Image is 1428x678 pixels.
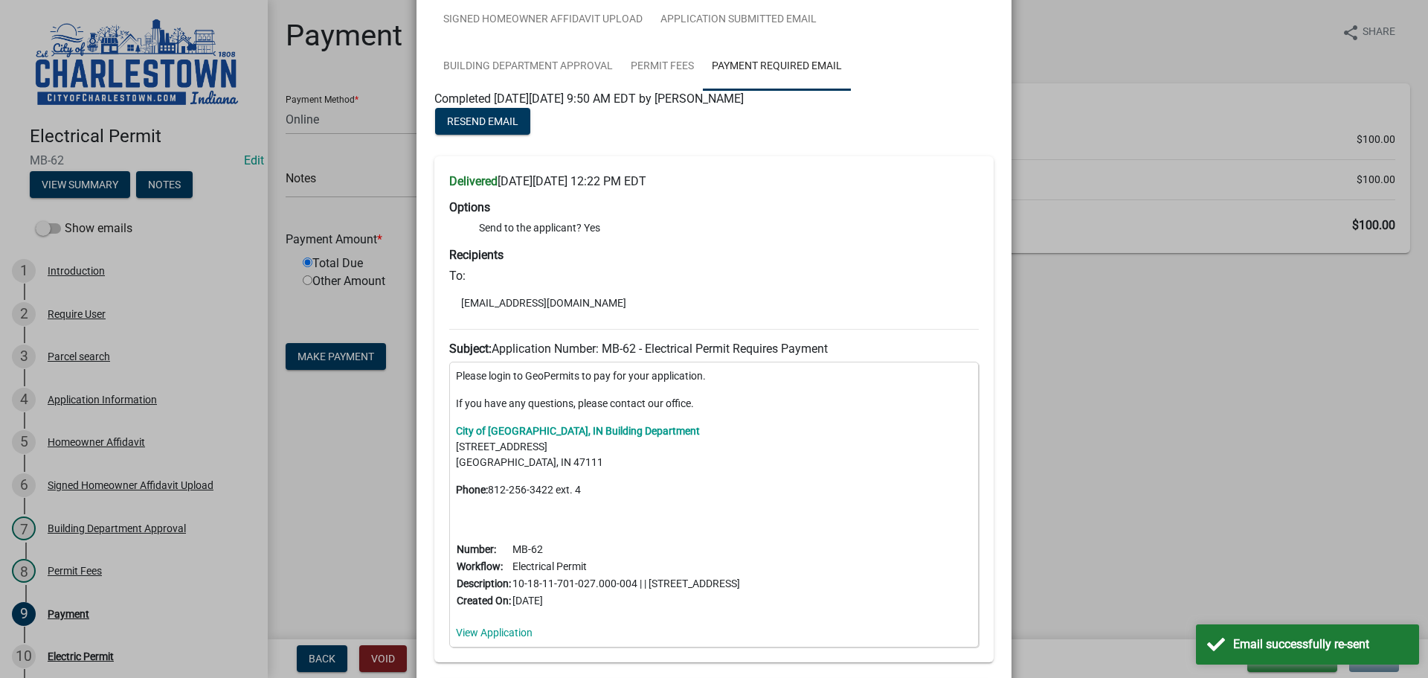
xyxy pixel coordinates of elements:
span: Resend Email [447,115,518,127]
td: Electrical Permit [512,558,741,575]
b: Number: [457,543,496,555]
p: If you have any questions, please contact our office. [456,396,972,412]
strong: Recipients [449,248,504,262]
a: Permit Fees [622,43,703,91]
p: Please login to GeoPermits to pay for your application. [456,368,972,384]
strong: Options [449,200,490,214]
strong: Delivered [449,174,498,188]
li: [EMAIL_ADDRESS][DOMAIN_NAME] [449,292,979,314]
a: Building Department Approval [434,43,622,91]
td: 10-18-11-701-027.000-004 | | [STREET_ADDRESS] [512,575,741,592]
td: MB-62 [512,541,741,558]
span: Completed [DATE][DATE] 9:50 AM EDT by [PERSON_NAME] [434,92,744,106]
a: City of [GEOGRAPHIC_DATA], IN Building Department [456,425,700,437]
div: Email successfully re-sent [1233,636,1408,653]
a: Payment Required Email [703,43,851,91]
b: Workflow: [457,560,503,572]
strong: Subject: [449,342,492,356]
li: Send to the applicant? Yes [479,220,979,236]
td: [DATE] [512,592,741,610]
button: Resend Email [435,108,530,135]
h6: [DATE][DATE] 12:22 PM EDT [449,174,979,188]
a: View Application [456,627,533,639]
p: [STREET_ADDRESS] [GEOGRAPHIC_DATA], IN 47111 [456,423,972,470]
h6: Application Number: MB-62 - Electrical Permit Requires Payment [449,342,979,356]
strong: Phone: [456,484,488,496]
h6: To: [449,269,979,283]
p: 812-256-3422 ext. 4 [456,482,972,498]
b: Description: [457,578,511,589]
b: Created On: [457,595,511,607]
